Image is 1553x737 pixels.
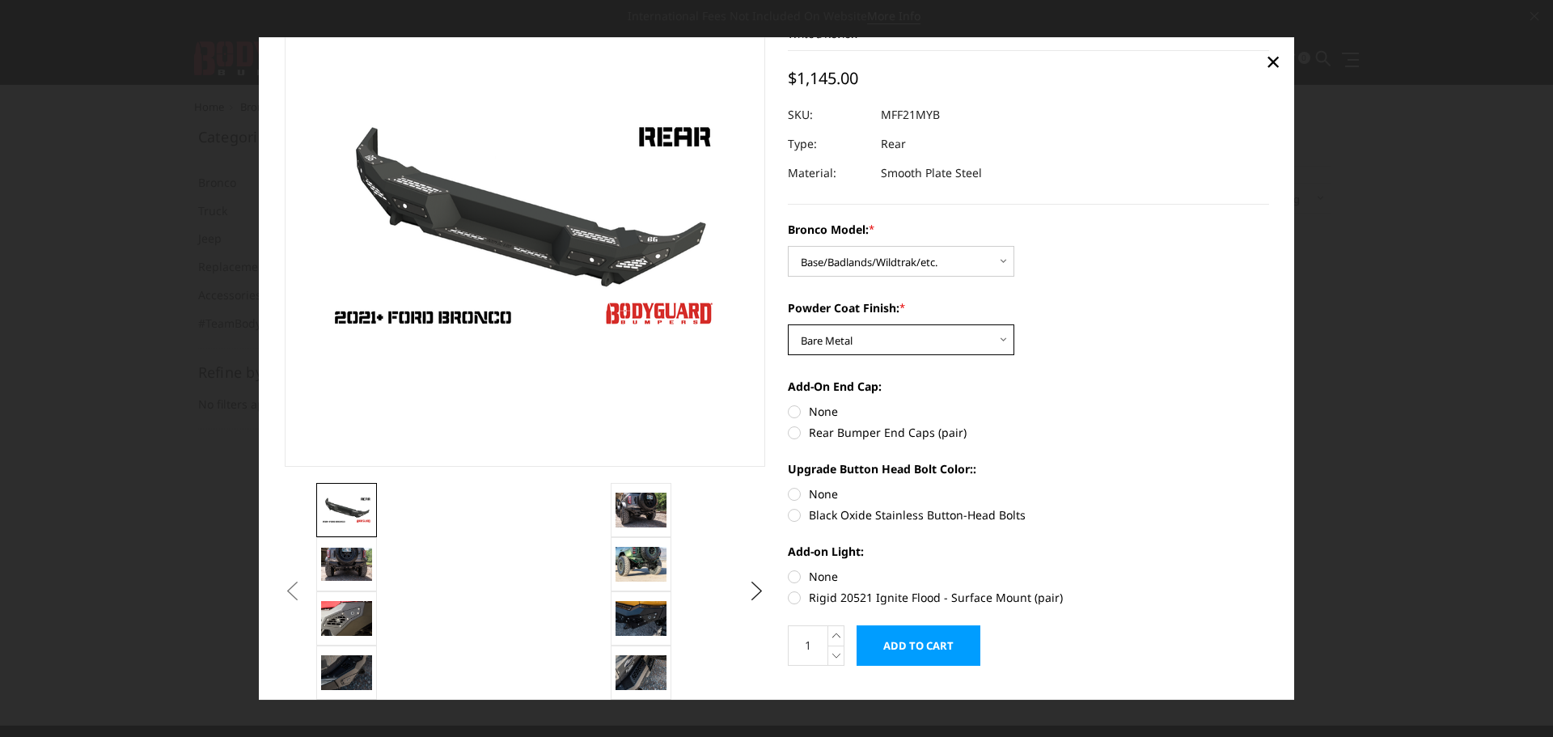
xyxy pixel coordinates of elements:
[321,496,372,524] img: Bronco Rear
[881,159,982,188] dd: Smooth Plate Steel
[788,221,1269,238] label: Bronco Model:
[788,568,1269,585] label: None
[881,129,906,159] dd: Rear
[616,493,666,527] img: Shown with optional bolt-on end caps
[321,602,372,636] img: Accepts 1 pair of Rigid Ignite Series LED lights
[788,159,869,188] dt: Material:
[857,625,980,666] input: Add to Cart
[788,378,1269,395] label: Add-On End Cap:
[788,403,1269,420] label: None
[1266,44,1280,78] span: ×
[788,543,1269,560] label: Add-on Light:
[321,548,372,581] img: Shown with optional bolt-on end caps
[788,100,869,129] dt: SKU:
[616,656,666,690] img: Bronco Rear
[788,129,869,159] dt: Type:
[788,67,858,89] span: $1,145.00
[281,579,305,604] button: Previous
[1472,659,1553,737] iframe: Chat Widget
[1260,49,1286,74] a: Close
[745,579,769,604] button: Next
[616,602,666,636] img: Bronco Rear
[788,485,1269,502] label: None
[788,299,1269,316] label: Powder Coat Finish:
[321,656,372,690] img: Bronco Rear
[788,27,858,41] a: Write a Review
[788,424,1269,441] label: Rear Bumper End Caps (pair)
[788,460,1269,477] label: Upgrade Button Head Bolt Color::
[881,100,940,129] dd: MFF21MYB
[788,589,1269,606] label: Rigid 20521 Ignite Flood - Surface Mount (pair)
[788,506,1269,523] label: Black Oxide Stainless Button-Head Bolts
[616,548,666,582] img: Bronco Rear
